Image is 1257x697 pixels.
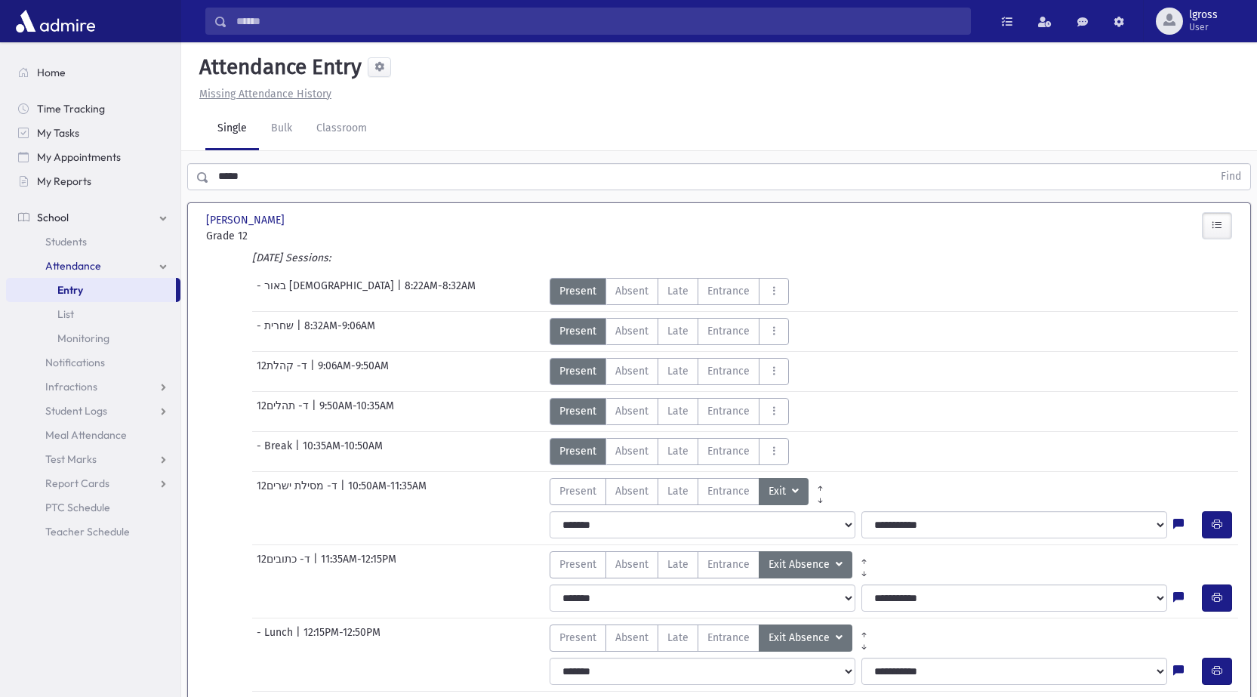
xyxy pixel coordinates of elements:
span: Present [559,443,596,459]
img: AdmirePro [12,6,99,36]
button: Exit [759,478,809,505]
span: Absent [615,283,649,299]
span: Late [667,363,689,379]
span: Absent [615,403,649,419]
div: AttTypes [550,278,789,305]
span: 12ד- מסילת ישרים [257,478,340,505]
a: Entry [6,278,176,302]
button: Exit Absence [759,625,852,652]
h5: Attendance Entry [193,54,362,80]
span: Late [667,283,689,299]
span: Present [559,557,596,572]
span: Entrance [707,403,750,419]
span: - באור [DEMOGRAPHIC_DATA] [257,278,397,305]
a: Bulk [259,108,304,150]
span: My Appointments [37,150,121,164]
span: Absent [615,443,649,459]
span: User [1189,21,1218,33]
span: Entrance [707,443,750,459]
div: AttTypes [550,438,789,465]
span: 10:35AM-10:50AM [303,438,383,465]
span: 8:22AM-8:32AM [405,278,476,305]
a: Classroom [304,108,379,150]
span: 9:06AM-9:50AM [318,358,389,385]
span: - Break [257,438,295,465]
span: Teacher Schedule [45,525,130,538]
span: PTC Schedule [45,501,110,514]
a: PTC Schedule [6,495,180,520]
span: | [310,358,318,385]
span: 12:15PM-12:50PM [303,625,380,652]
span: | [397,278,405,305]
span: Students [45,235,87,248]
a: Home [6,60,180,85]
span: Absent [615,363,649,379]
span: Late [667,483,689,499]
a: My Tasks [6,121,180,145]
a: Missing Attendance History [193,88,331,100]
span: Absent [615,483,649,499]
span: Present [559,483,596,499]
span: - שחרית [257,318,297,345]
span: 9:50AM-10:35AM [319,398,394,425]
span: 12ד- תהלים [257,398,312,425]
span: Notifications [45,356,105,369]
span: Grade 12 [206,228,365,244]
span: Test Marks [45,452,97,466]
span: | [296,625,303,652]
div: AttTypes [550,625,876,652]
a: Student Logs [6,399,180,423]
span: My Reports [37,174,91,188]
a: My Appointments [6,145,180,169]
a: Single [205,108,259,150]
div: AttTypes [550,478,832,505]
span: Absent [615,630,649,646]
span: Monitoring [57,332,109,345]
span: | [340,478,348,505]
span: Meal Attendance [45,428,127,442]
span: Entrance [707,363,750,379]
span: Report Cards [45,476,109,490]
span: Time Tracking [37,102,105,116]
a: Students [6,230,180,254]
a: Teacher Schedule [6,520,180,544]
span: Present [559,403,596,419]
span: 12ד- קהלת [257,358,310,385]
span: 8:32AM-9:06AM [304,318,375,345]
span: | [313,551,321,578]
span: 10:50AM-11:35AM [348,478,427,505]
input: Search [227,8,970,35]
span: Present [559,630,596,646]
span: Late [667,323,689,339]
span: Late [667,403,689,419]
span: lgross [1189,9,1218,21]
a: Test Marks [6,447,180,471]
span: List [57,307,74,321]
span: 11:35AM-12:15PM [321,551,396,578]
span: School [37,211,69,224]
a: My Reports [6,169,180,193]
span: Infractions [45,380,97,393]
a: List [6,302,180,326]
a: Meal Attendance [6,423,180,447]
span: Exit Absence [769,630,833,646]
span: 12ד- כתובים [257,551,313,578]
span: Late [667,557,689,572]
div: AttTypes [550,318,789,345]
span: Exit [769,483,789,500]
a: Report Cards [6,471,180,495]
span: Home [37,66,66,79]
span: Entry [57,283,83,297]
a: Attendance [6,254,180,278]
div: AttTypes [550,358,789,385]
span: My Tasks [37,126,79,140]
span: | [295,438,303,465]
span: Entrance [707,483,750,499]
span: | [312,398,319,425]
span: - Lunch [257,625,296,652]
div: AttTypes [550,551,876,578]
a: Infractions [6,375,180,399]
span: Present [559,283,596,299]
a: Notifications [6,350,180,375]
span: Present [559,323,596,339]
